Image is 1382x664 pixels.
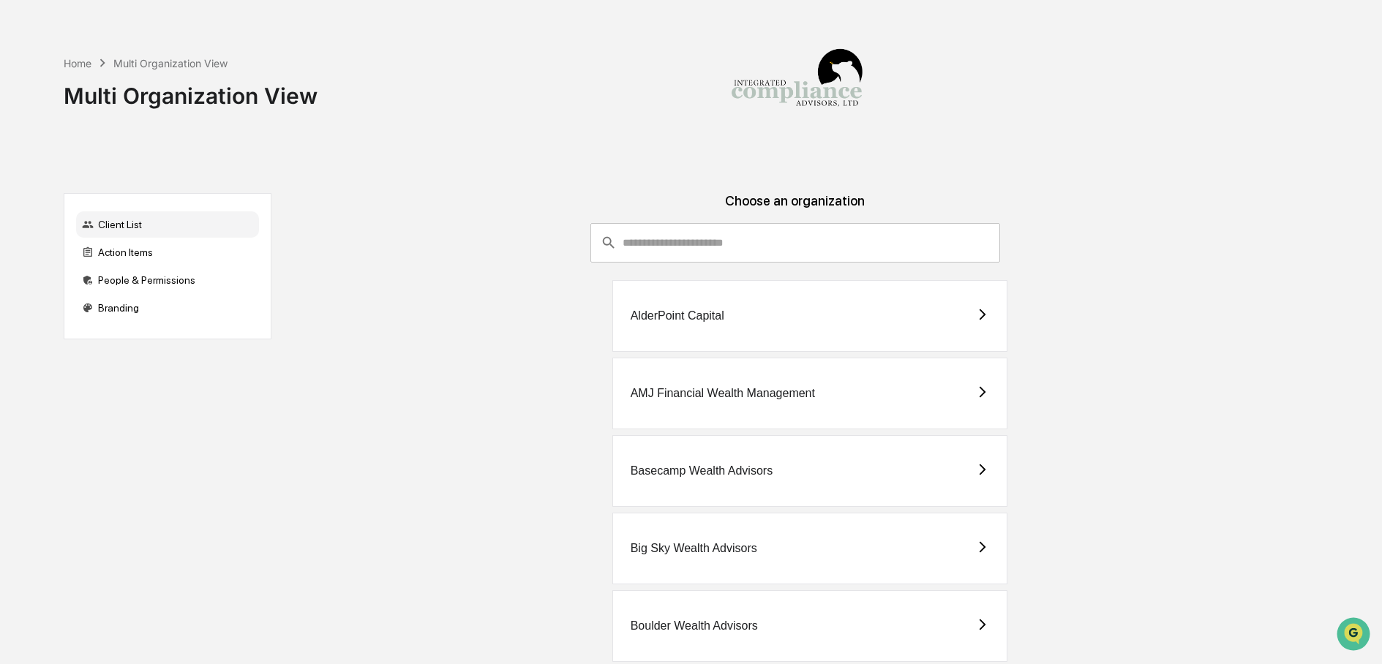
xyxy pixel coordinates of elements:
p: How can we help? [15,31,266,54]
span: Pylon [146,248,177,259]
button: Start new chat [249,116,266,134]
div: 🔎 [15,214,26,225]
div: Branding [76,295,259,321]
div: Action Items [76,239,259,265]
div: Boulder Wealth Advisors [631,619,758,633]
div: 🗄️ [106,186,118,197]
div: We're available if you need us! [50,127,185,138]
div: Choose an organization [283,193,1307,223]
div: People & Permissions [76,267,259,293]
div: Basecamp Wealth Advisors [631,464,773,478]
div: 🖐️ [15,186,26,197]
iframe: Open customer support [1335,616,1375,655]
div: Multi Organization View [113,57,228,69]
img: 1746055101610-c473b297-6a78-478c-a979-82029cc54cd1 [15,112,41,138]
img: Integrated Compliance Advisors [724,12,870,158]
a: Powered byPylon [103,247,177,259]
div: Big Sky Wealth Advisors [631,542,757,555]
a: 🔎Data Lookup [9,206,98,233]
div: consultant-dashboard__filter-organizations-search-bar [590,223,1000,263]
div: Client List [76,211,259,238]
a: 🖐️Preclearance [9,178,100,205]
span: Attestations [121,184,181,199]
div: AMJ Financial Wealth Management [631,387,815,400]
div: AlderPoint Capital [631,309,724,322]
a: 🗄️Attestations [100,178,187,205]
div: Multi Organization View [64,71,318,109]
span: Preclearance [29,184,94,199]
div: Home [64,57,91,69]
span: Data Lookup [29,212,92,227]
div: Start new chat [50,112,240,127]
